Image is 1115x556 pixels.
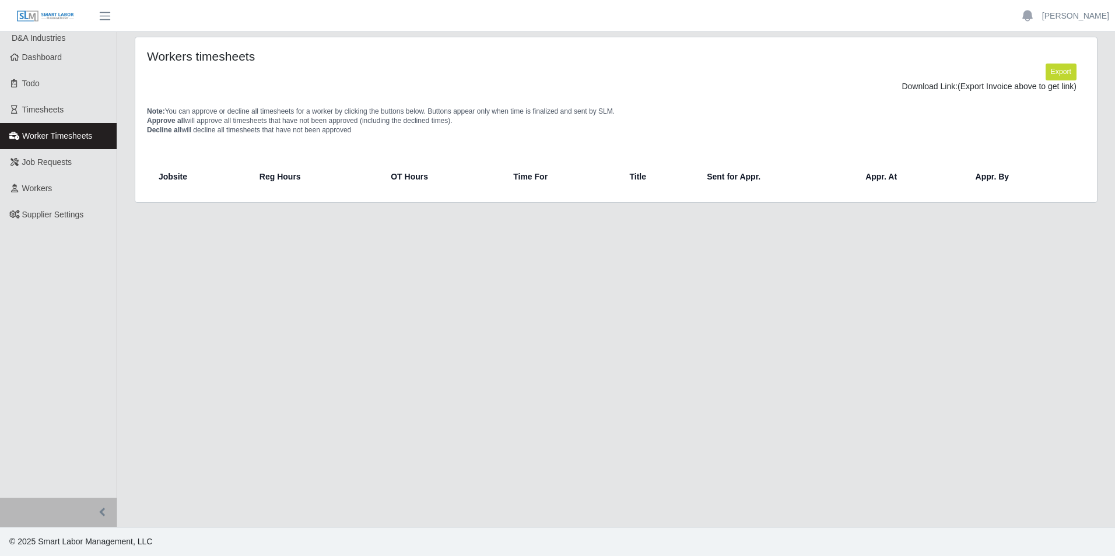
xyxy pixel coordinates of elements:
th: Sent for Appr. [697,163,856,191]
span: Approve all [147,117,185,125]
span: Worker Timesheets [22,131,92,140]
span: (Export Invoice above to get link) [958,82,1077,91]
h4: Workers timesheets [147,49,528,64]
th: Appr. By [966,163,1081,191]
span: Job Requests [22,157,72,167]
span: Timesheets [22,105,64,114]
span: D&A Industries [12,33,66,43]
span: Decline all [147,126,181,134]
th: Appr. At [856,163,966,191]
th: OT Hours [381,163,504,191]
img: SLM Logo [16,10,75,23]
span: Supplier Settings [22,210,84,219]
span: Todo [22,79,40,88]
div: Download Link: [156,80,1077,93]
span: Workers [22,184,52,193]
a: [PERSON_NAME] [1042,10,1109,22]
span: Note: [147,107,165,115]
th: Time For [504,163,620,191]
span: © 2025 Smart Labor Management, LLC [9,537,152,546]
th: Reg Hours [250,163,381,191]
span: Dashboard [22,52,62,62]
p: You can approve or decline all timesheets for a worker by clicking the buttons below. Buttons app... [147,107,1085,135]
th: Jobsite [152,163,250,191]
button: Export [1046,64,1077,80]
th: Title [620,163,697,191]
